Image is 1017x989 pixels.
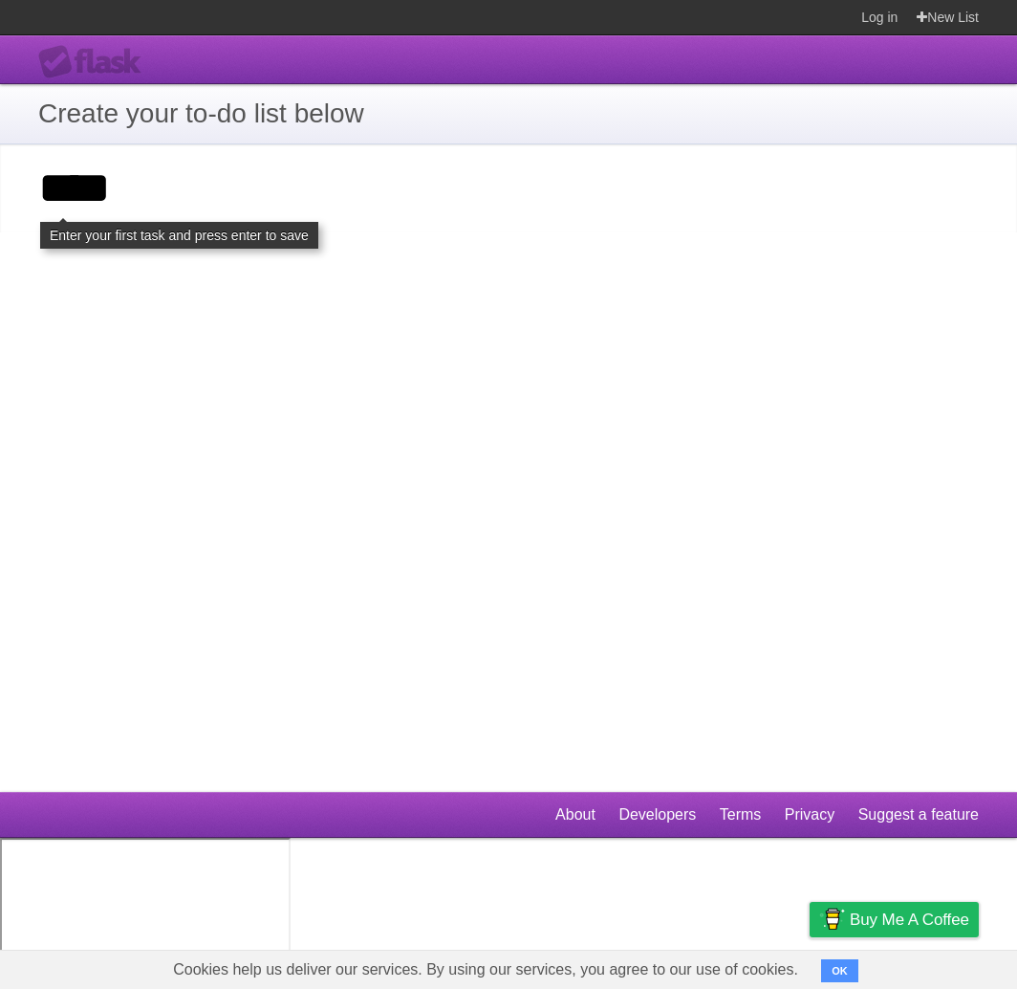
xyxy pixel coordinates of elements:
span: Cookies help us deliver our services. By using our services, you agree to our use of cookies. [154,951,817,989]
button: OK [821,959,858,982]
span: Buy me a coffee [850,903,969,936]
a: About [555,797,595,833]
a: Developers [618,797,696,833]
a: Suggest a feature [858,797,979,833]
h1: Create your to-do list below [38,94,979,134]
div: Flask [38,45,153,79]
a: Buy me a coffee [810,902,979,937]
a: Terms [720,797,762,833]
a: Privacy [785,797,834,833]
img: Buy me a coffee [819,903,845,935]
